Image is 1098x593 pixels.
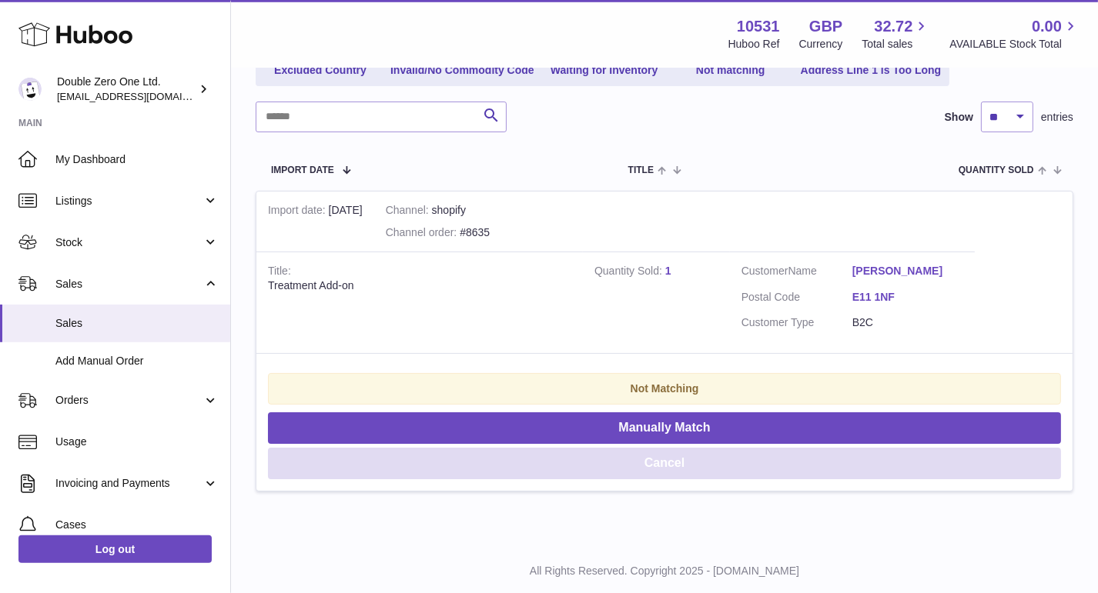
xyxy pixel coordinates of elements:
[55,235,203,250] span: Stock
[631,382,699,395] strong: Not Matching
[665,265,671,277] a: 1
[799,37,843,52] div: Currency
[628,165,654,175] span: Title
[809,16,842,37] strong: GBP
[268,278,571,293] div: Treatment Add-on
[386,203,490,218] div: shopify
[959,165,1034,175] span: Quantity Sold
[1041,110,1073,125] span: entries
[243,564,1086,578] p: All Rights Reserved. Copyright 2025 - [DOMAIN_NAME]
[741,264,852,282] dt: Name
[55,518,219,532] span: Cases
[669,58,792,83] a: Not matching
[386,204,432,220] strong: Channel
[256,192,374,252] td: [DATE]
[57,75,196,104] div: Double Zero One Ltd.
[852,264,963,278] a: [PERSON_NAME]
[862,16,930,52] a: 32.72 Total sales
[55,194,203,208] span: Listings
[386,225,490,240] div: #8635
[18,78,42,101] img: hello@001skincare.com
[259,58,382,83] a: Excluded Country
[949,37,1080,52] span: AVAILABLE Stock Total
[741,265,788,277] span: Customer
[949,16,1080,52] a: 0.00 AVAILABLE Stock Total
[862,37,930,52] span: Total sales
[55,476,203,491] span: Invoicing and Payments
[55,316,219,331] span: Sales
[741,315,852,330] dt: Customer Type
[55,435,219,449] span: Usage
[737,16,780,37] strong: 10531
[385,58,540,83] a: Invalid/No Commodity Code
[1032,16,1062,37] span: 0.00
[852,290,963,305] a: E11 1NF
[55,152,219,167] span: My Dashboard
[268,204,329,220] strong: Import date
[728,37,780,52] div: Huboo Ref
[268,265,291,281] strong: Title
[945,110,973,125] label: Show
[55,354,219,368] span: Add Manual Order
[55,277,203,292] span: Sales
[268,412,1061,444] button: Manually Match
[543,58,666,83] a: Waiting for Inventory
[594,265,665,281] strong: Quantity Sold
[874,16,912,37] span: 32.72
[57,90,226,102] span: [EMAIL_ADDRESS][DOMAIN_NAME]
[268,448,1061,479] button: Cancel
[386,226,460,242] strong: Channel order
[18,535,212,563] a: Log out
[271,165,334,175] span: Import date
[55,393,203,408] span: Orders
[852,315,963,330] dd: B2C
[741,290,852,308] dt: Postal Code
[795,58,947,83] a: Address Line 1 is Too Long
